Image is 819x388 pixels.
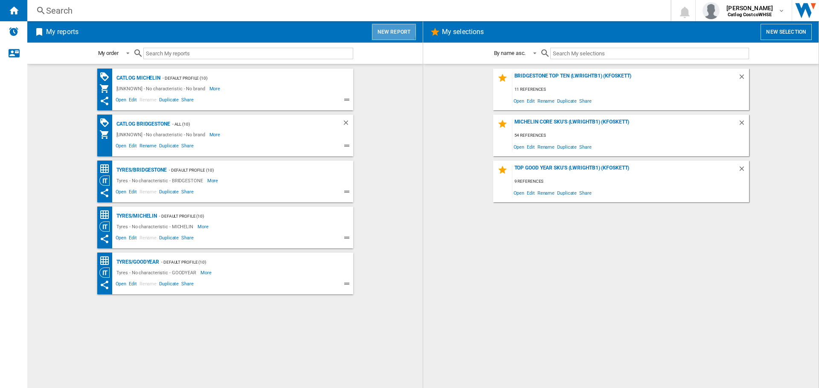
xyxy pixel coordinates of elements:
span: Share [578,95,593,106]
div: Michelin Core Sku's (lwrightb1) (kfoskett) [512,119,738,130]
div: - Default profile (10) [159,257,336,267]
span: Rename [536,95,556,106]
span: More [197,221,210,232]
img: profile.jpg [703,2,720,19]
ng-md-icon: This report has been shared with you [99,96,110,106]
div: My Assortment [99,83,114,94]
input: Search My reports [143,48,353,59]
span: Edit [526,187,536,198]
span: Rename [138,234,158,244]
div: Tyres/MICHELIN [114,211,157,221]
span: Open [512,187,526,198]
div: PROMOTIONS Matrix [99,72,114,82]
h2: My reports [44,24,80,40]
span: Share [180,280,195,290]
div: Delete [738,165,749,176]
span: More [209,83,222,94]
span: Duplicate [556,187,578,198]
span: Share [180,96,195,106]
div: Tyres - No characteristic - GOODYEAR [114,267,200,278]
div: By name asc. [494,50,526,56]
b: Catlog CostcoWHSE [728,12,772,17]
span: Edit [128,96,138,106]
span: Open [114,234,128,244]
div: 9 references [512,176,749,187]
span: Duplicate [556,95,578,106]
span: Share [180,188,195,198]
div: [UNKNOWN] - No characteristic - No brand [114,83,209,94]
span: More [207,175,220,186]
span: Share [180,142,195,152]
div: Delete [738,119,749,130]
img: alerts-logo.svg [9,26,19,37]
div: Price Matrix [99,210,114,220]
span: [PERSON_NAME] [726,4,773,12]
div: - Default profile (10) [160,73,336,83]
div: Search [46,5,648,17]
div: Top Good Year Sku's (lwrightb1) (kfoskett) [512,165,738,176]
span: Rename [536,187,556,198]
span: Edit [128,280,138,290]
div: Bridgestone Top Ten (lwrightb1) (kfoskett) [512,73,738,84]
button: New selection [761,24,812,40]
span: Open [512,141,526,152]
span: Duplicate [158,234,180,244]
div: Category View [99,221,114,232]
div: Delete [738,73,749,84]
div: Catlog Michelin [114,73,161,83]
div: - Default profile (10) [157,211,336,221]
div: 54 references [512,130,749,141]
div: - Default profile (10) [167,165,336,175]
input: Search My selections [550,48,749,59]
span: Duplicate [158,280,180,290]
div: [UNKNOWN] - No characteristic - No brand [114,129,209,140]
div: My order [98,50,119,56]
div: Tyres/BRIDGESTONE [114,165,167,175]
div: Tyres - No characteristic - MICHELIN [114,221,197,232]
span: Open [114,188,128,198]
span: Open [114,96,128,106]
span: Duplicate [158,96,180,106]
span: Open [114,142,128,152]
span: More [200,267,213,278]
div: Tyres - No characteristic - BRIDGESTONE [114,175,207,186]
span: Open [114,280,128,290]
span: Rename [138,142,158,152]
span: Rename [536,141,556,152]
div: 11 references [512,84,749,95]
span: Share [578,187,593,198]
ng-md-icon: This report has been shared with you [99,234,110,244]
span: Share [578,141,593,152]
div: Delete [342,119,353,129]
span: Duplicate [158,188,180,198]
span: Rename [138,96,158,106]
span: Duplicate [556,141,578,152]
div: Price Matrix [99,164,114,174]
span: Share [180,234,195,244]
div: Price Matrix [99,256,114,266]
span: Rename [138,188,158,198]
div: Catlog Bridgestone [114,119,170,129]
div: Tyres/GOODYEAR [114,257,160,267]
button: New report [372,24,416,40]
div: Category View [99,175,114,186]
div: - ALL (10) [170,119,325,129]
span: Open [512,95,526,106]
ng-md-icon: This report has been shared with you [99,188,110,198]
span: Duplicate [158,142,180,152]
h2: My selections [440,24,485,40]
span: Edit [526,95,536,106]
span: Edit [128,188,138,198]
ng-md-icon: This report has been shared with you [99,280,110,290]
div: Category View [99,267,114,278]
span: More [209,129,222,140]
span: Rename [138,280,158,290]
div: PROMOTIONS Matrix [99,118,114,128]
div: My Assortment [99,129,114,140]
span: Edit [128,142,138,152]
span: Edit [526,141,536,152]
span: Edit [128,234,138,244]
